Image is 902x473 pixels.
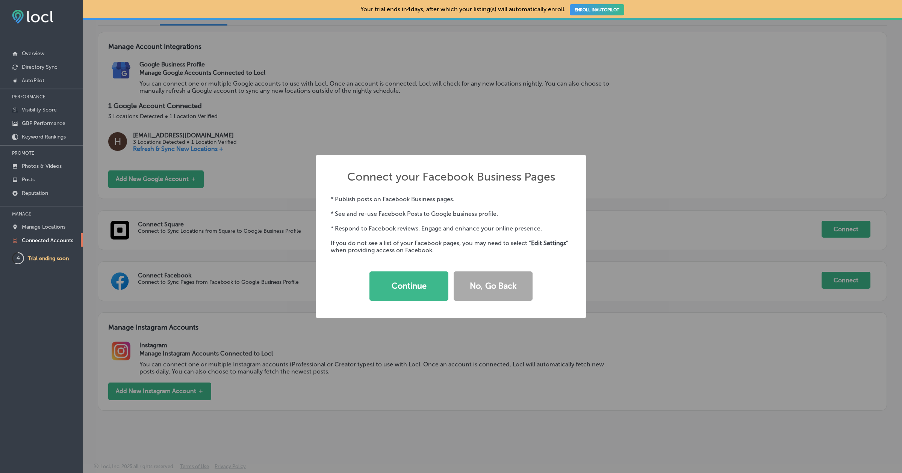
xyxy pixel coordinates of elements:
[22,64,58,70] p: Directory Sync
[22,163,62,169] p: Photos & Videos
[360,6,624,13] p: Your trial ends in 4 days, after which your listing(s) will automatically enroll.
[22,120,65,127] p: GBP Performance
[28,255,69,262] p: Trial ending soon
[331,225,571,232] p: * Respond to Facebook reviews. Engage and enhance your online presence.
[22,190,48,196] p: Reputation
[22,134,66,140] p: Keyword Rankings
[12,10,53,24] img: fda3e92497d09a02dc62c9cd864e3231.png
[22,224,65,230] p: Manage Locations
[331,196,571,203] p: * Publish posts on Facebook Business pages.
[531,240,566,247] strong: Edit Settings
[369,271,448,301] button: Continue
[22,77,44,84] p: AutoPilot
[22,176,35,183] p: Posts
[454,271,533,301] button: No, Go Back
[22,107,57,113] p: Visibility Score
[22,50,44,57] p: Overview
[331,240,571,254] p: If you do not see a list of your Facebook pages, you may need to select “ ” when providing access...
[331,210,571,217] p: * See and re-use Facebook Posts to Google business profile.
[347,170,555,184] h2: Connect your Facebook Business Pages
[17,255,20,261] text: 4
[570,4,624,15] a: ENROLL INAUTOPILOT
[22,237,73,244] p: Connected Accounts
